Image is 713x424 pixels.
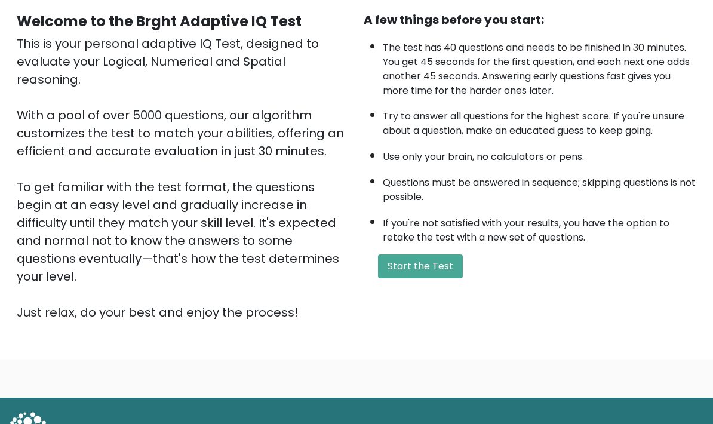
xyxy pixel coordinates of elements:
[17,11,302,31] b: Welcome to the Brght Adaptive IQ Test
[383,170,696,204] li: Questions must be answered in sequence; skipping questions is not possible.
[378,254,463,278] button: Start the Test
[383,210,696,245] li: If you're not satisfied with your results, you have the option to retake the test with a new set ...
[383,144,696,164] li: Use only your brain, no calculators or pens.
[17,35,349,321] div: This is your personal adaptive IQ Test, designed to evaluate your Logical, Numerical and Spatial ...
[364,11,696,29] div: A few things before you start:
[383,103,696,138] li: Try to answer all questions for the highest score. If you're unsure about a question, make an edu...
[383,35,696,98] li: The test has 40 questions and needs to be finished in 30 minutes. You get 45 seconds for the firs...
